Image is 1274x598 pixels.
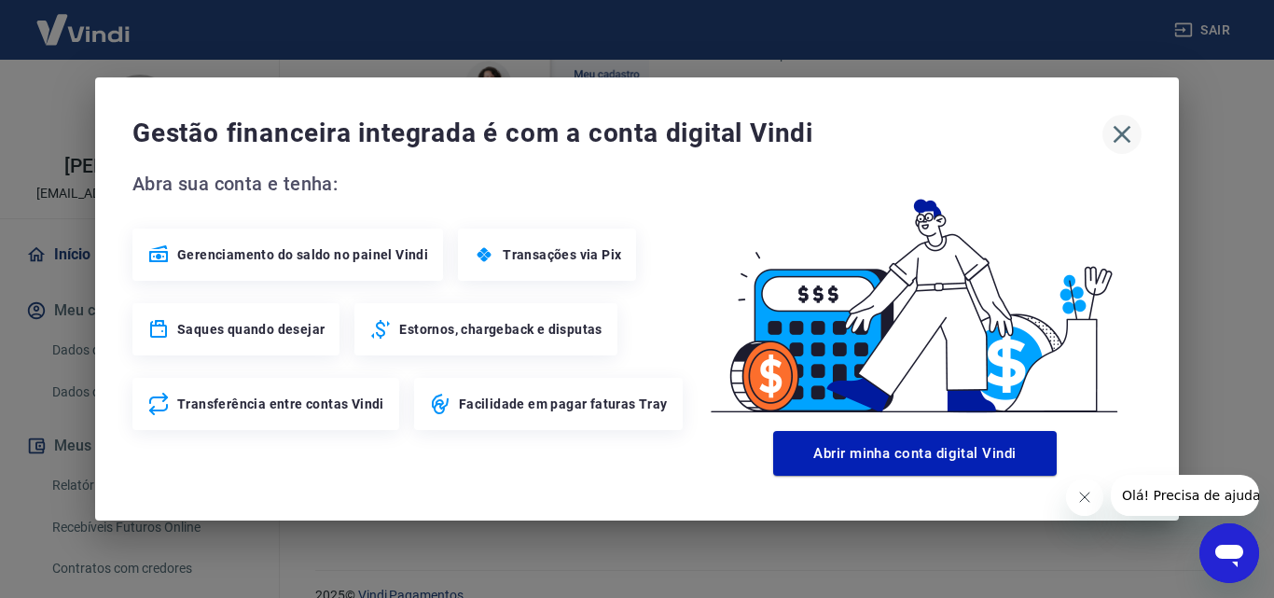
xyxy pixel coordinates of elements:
img: Good Billing [688,169,1142,424]
span: Gerenciamento do saldo no painel Vindi [177,245,428,264]
span: Gestão financeira integrada é com a conta digital Vindi [132,115,1102,152]
span: Transferência entre contas Vindi [177,395,384,413]
span: Facilidade em pagar faturas Tray [459,395,668,413]
iframe: Botão para abrir a janela de mensagens [1199,523,1259,583]
span: Abra sua conta e tenha: [132,169,688,199]
iframe: Fechar mensagem [1066,479,1103,516]
span: Olá! Precisa de ajuda? [11,13,157,28]
span: Saques quando desejar [177,320,325,339]
span: Transações via Pix [503,245,621,264]
span: Estornos, chargeback e disputas [399,320,602,339]
iframe: Mensagem da empresa [1111,475,1259,516]
button: Abrir minha conta digital Vindi [773,431,1057,476]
